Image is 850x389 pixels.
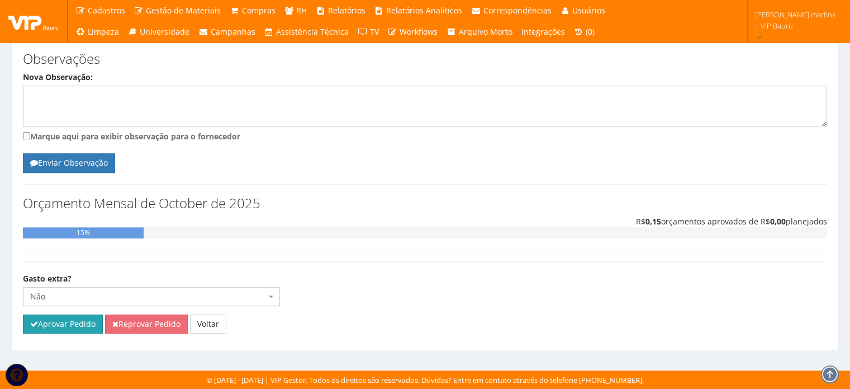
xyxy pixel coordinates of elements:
[140,26,189,37] span: Universidade
[23,287,280,306] span: Não
[569,21,600,43] a: (0)
[572,5,605,16] span: Usuários
[23,196,827,210] h3: Orçamento Mensal de October de 2025
[23,273,72,284] label: Gasto extra?
[370,26,379,37] span: TV
[124,21,194,43] a: Universidade
[23,153,115,172] button: Enviar Observação
[23,315,103,334] button: Aprovar Pedido
[23,227,144,238] div: 15%
[521,26,565,37] span: Integrações
[296,5,307,16] span: RH
[71,21,124,43] a: Limpeza
[483,5,552,16] span: Correspondências
[23,132,30,139] input: Marque aqui para exibir observação para o fornecedor
[190,315,226,334] a: Voltar
[206,375,644,386] div: © [DATE] - [DATE] | VIP Gestor. Todos os direitos são reservados. Dúvidas? Entre em contato atrav...
[645,216,661,227] b: 0,15
[260,21,354,43] a: Assistência Técnica
[770,216,786,227] b: 0,00
[276,26,349,37] span: Assistência Técnica
[88,26,119,37] span: Limpeza
[23,72,93,83] label: Nova Observação:
[105,315,188,334] button: Reprovar Pedido
[146,5,221,16] span: Gestão de Materiais
[8,13,59,30] img: logo
[328,5,365,16] span: Relatórios
[211,26,255,37] span: Campanhas
[88,5,125,16] span: Cadastros
[586,26,595,37] span: (0)
[30,291,266,302] span: Não
[23,130,827,142] label: Marque aqui para exibir observação para o fornecedor
[194,21,260,43] a: Campanhas
[383,21,443,43] a: Workflows
[517,21,569,43] a: Integrações
[459,26,512,37] span: Arquivo Morto
[23,51,827,66] h3: Observações
[755,9,835,31] span: [PERSON_NAME].martins | VIP Bauru
[23,216,827,227] div: R$ orçamentos aprovados de R$ planejados
[400,26,438,37] span: Workflows
[242,5,276,16] span: Compras
[442,21,517,43] a: Arquivo Morto
[386,5,462,16] span: Relatórios Analíticos
[353,21,383,43] a: TV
